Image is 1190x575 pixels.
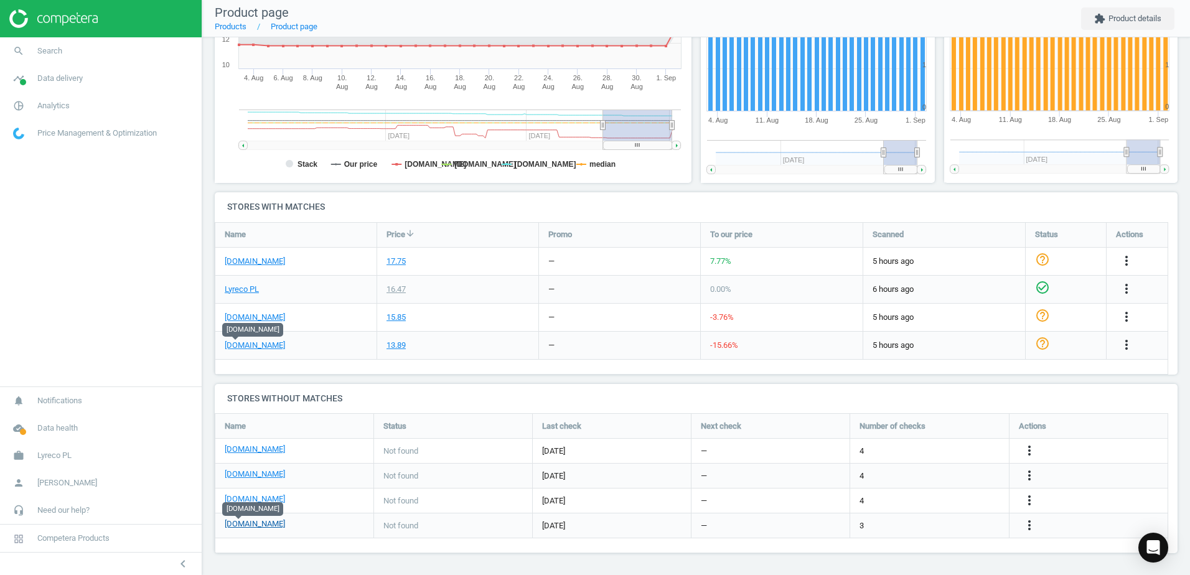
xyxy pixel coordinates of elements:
[405,228,415,238] i: arrow_downward
[215,22,246,31] a: Products
[297,160,317,169] tspan: Stack
[37,128,157,139] span: Price Management & Optimization
[573,74,583,82] tspan: 26.
[756,116,779,124] tspan: 11. Aug
[632,74,641,82] tspan: 30.
[952,116,971,124] tspan: 4. Aug
[542,470,682,482] span: [DATE]
[543,74,553,82] tspan: 24.
[387,340,406,351] div: 13.89
[548,284,555,295] div: —
[710,229,752,240] span: To our price
[514,74,523,82] tspan: 22.
[1097,116,1120,124] tspan: 25. Aug
[176,556,190,571] i: chevron_left
[225,256,285,267] a: [DOMAIN_NAME]
[1048,116,1071,124] tspan: 18. Aug
[225,493,285,505] a: [DOMAIN_NAME]
[548,256,555,267] div: —
[222,61,230,68] text: 10
[630,83,643,90] tspan: Aug
[1022,518,1037,533] i: more_vert
[225,444,285,455] a: [DOMAIN_NAME]
[548,229,572,240] span: Promo
[710,256,731,266] span: 7.77 %
[548,312,555,323] div: —
[1119,253,1134,268] i: more_vert
[1119,281,1134,297] button: more_vert
[860,421,925,432] span: Number of checks
[9,9,98,28] img: ajHJNr6hYgQAAAAASUVORK5CYII=
[365,83,378,90] tspan: Aug
[656,74,676,82] tspan: 1. Sep
[273,74,293,82] tspan: 6. Aug
[855,116,878,124] tspan: 25. Aug
[548,340,555,351] div: —
[1035,229,1058,240] span: Status
[998,116,1021,124] tspan: 11. Aug
[602,74,612,82] tspan: 28.
[873,340,1016,351] span: 5 hours ago
[873,312,1016,323] span: 5 hours ago
[1035,280,1050,295] i: check_circle_outline
[454,160,516,169] tspan: [DOMAIN_NAME]
[710,284,731,294] span: 0.00 %
[1119,337,1134,352] i: more_vert
[485,74,494,82] tspan: 20.
[1035,308,1050,323] i: help_outline
[215,192,1178,222] h4: Stores with matches
[222,35,230,43] text: 12
[37,477,97,489] span: [PERSON_NAME]
[13,128,24,139] img: wGWNvw8QSZomAAAAABJRU5ErkJggg==
[225,284,259,295] a: Lyreco PL
[572,83,584,90] tspan: Aug
[515,160,576,169] tspan: [DOMAIN_NAME]
[37,73,83,84] span: Data delivery
[7,94,30,118] i: pie_chart_outlined
[244,74,263,82] tspan: 4. Aug
[37,533,110,544] span: Competera Products
[395,83,408,90] tspan: Aug
[701,421,741,432] span: Next check
[1022,493,1037,509] button: more_vert
[1119,309,1134,325] button: more_vert
[37,45,62,57] span: Search
[396,74,406,82] tspan: 14.
[7,444,30,467] i: work
[542,495,682,507] span: [DATE]
[1035,252,1050,267] i: help_outline
[37,100,70,111] span: Analytics
[426,74,435,82] tspan: 16.
[860,470,864,482] span: 4
[701,520,707,531] span: —
[383,495,418,507] span: Not found
[7,389,30,413] i: notifications
[873,229,904,240] span: Scanned
[225,229,246,240] span: Name
[454,83,466,90] tspan: Aug
[1022,518,1037,534] button: more_vert
[701,446,707,457] span: —
[542,421,581,432] span: Last check
[860,446,864,457] span: 4
[805,116,828,124] tspan: 18. Aug
[701,495,707,507] span: —
[484,83,496,90] tspan: Aug
[1119,337,1134,353] button: more_vert
[1116,229,1143,240] span: Actions
[1119,253,1134,269] button: more_vert
[589,160,616,169] tspan: median
[708,116,728,124] tspan: 4. Aug
[303,74,322,82] tspan: 8. Aug
[7,67,30,90] i: timeline
[7,416,30,440] i: cloud_done
[922,103,926,111] text: 0
[1138,533,1168,563] div: Open Intercom Messenger
[215,384,1178,413] h4: Stores without matches
[1081,7,1174,30] button: extensionProduct details
[860,495,864,507] span: 4
[271,22,317,31] a: Product page
[383,470,418,482] span: Not found
[1022,493,1037,508] i: more_vert
[383,446,418,457] span: Not found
